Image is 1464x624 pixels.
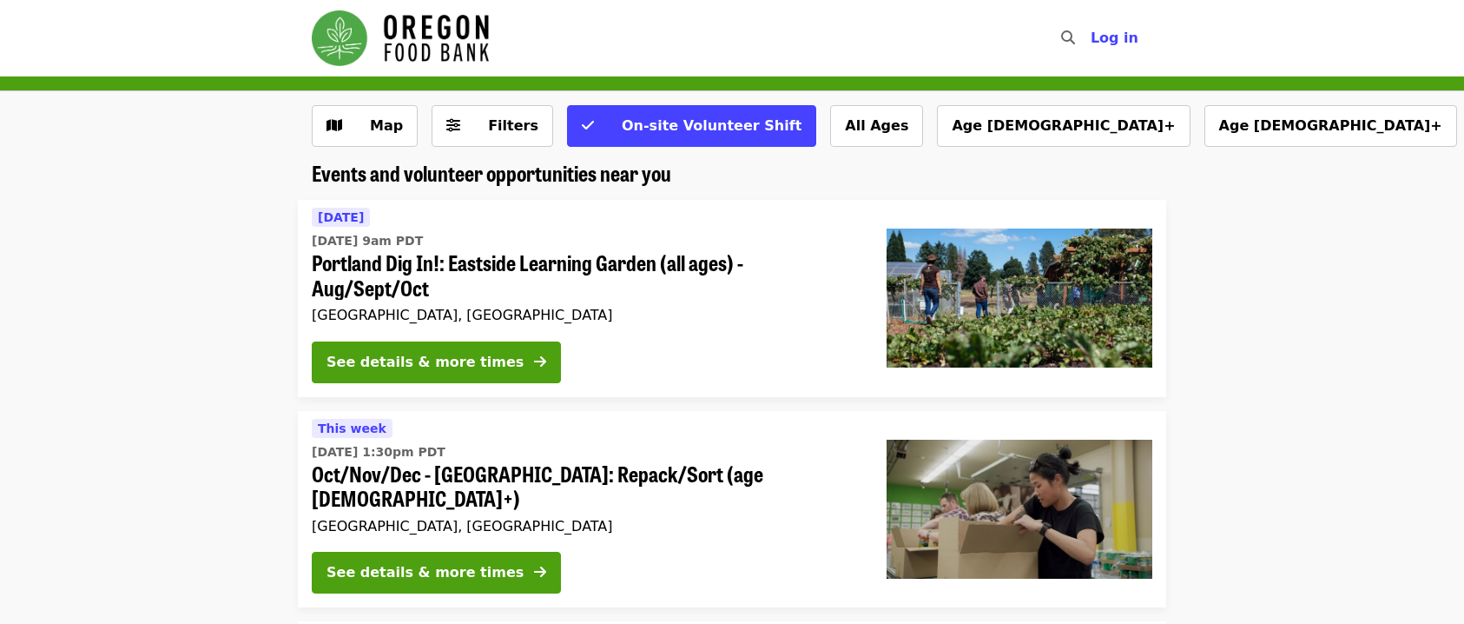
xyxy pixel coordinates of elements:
[887,440,1152,579] img: Oct/Nov/Dec - Portland: Repack/Sort (age 8+) organized by Oregon Food Bank
[298,411,1166,608] a: See details for "Oct/Nov/Dec - Portland: Repack/Sort (age 8+)"
[370,117,403,134] span: Map
[488,117,538,134] span: Filters
[312,443,445,461] time: [DATE] 1:30pm PDT
[312,307,859,323] div: [GEOGRAPHIC_DATA], [GEOGRAPHIC_DATA]
[312,157,671,188] span: Events and volunteer opportunities near you
[582,117,594,134] i: check icon
[326,562,524,583] div: See details & more times
[622,117,801,134] span: On-site Volunteer Shift
[326,352,524,373] div: See details & more times
[318,210,364,224] span: [DATE]
[312,342,561,383] button: See details & more times
[446,117,460,134] i: sliders-h icon
[1085,17,1099,59] input: Search
[312,461,859,512] span: Oct/Nov/Dec - [GEOGRAPHIC_DATA]: Repack/Sort (age [DEMOGRAPHIC_DATA]+)
[318,422,386,435] span: This week
[312,10,489,66] img: Oregon Food Bank - Home
[312,232,423,250] time: [DATE] 9am PDT
[326,117,342,134] i: map icon
[312,105,418,147] button: Show map view
[1077,21,1152,56] button: Log in
[937,105,1190,147] button: Age [DEMOGRAPHIC_DATA]+
[534,564,546,581] i: arrow-right icon
[567,105,816,147] button: On-site Volunteer Shift
[1061,30,1075,46] i: search icon
[312,552,561,594] button: See details & more times
[432,105,553,147] button: Filters (0 selected)
[534,354,546,370] i: arrow-right icon
[1204,105,1457,147] button: Age [DEMOGRAPHIC_DATA]+
[887,229,1152,368] img: Portland Dig In!: Eastside Learning Garden (all ages) - Aug/Sept/Oct organized by Oregon Food Bank
[1091,30,1138,46] span: Log in
[312,518,859,534] div: [GEOGRAPHIC_DATA], [GEOGRAPHIC_DATA]
[830,105,923,147] button: All Ages
[298,200,1166,397] a: See details for "Portland Dig In!: Eastside Learning Garden (all ages) - Aug/Sept/Oct"
[312,250,859,301] span: Portland Dig In!: Eastside Learning Garden (all ages) - Aug/Sept/Oct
